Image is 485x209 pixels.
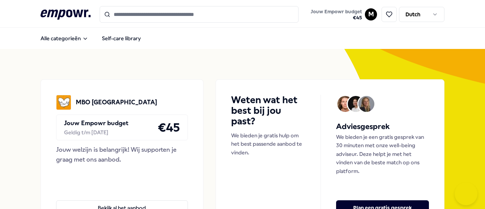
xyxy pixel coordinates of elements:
a: Jouw Empowr budget€45 [308,6,365,22]
p: We bieden je een gratis gesprek van 30 minuten met onze well-being adviseur. Deze helpt je met he... [336,133,429,175]
button: M [365,8,377,20]
p: MBO [GEOGRAPHIC_DATA] [76,97,157,107]
button: Jouw Empowr budget€45 [309,7,363,22]
input: Search for products, categories or subcategories [100,6,299,23]
h5: Adviesgesprek [336,121,429,133]
span: Jouw Empowr budget [311,9,362,15]
div: Jouw welzijn is belangrijk! Wij supporten je graag met ons aanbod. [56,145,188,164]
button: Alle categorieën [34,31,94,46]
h4: Weten wat het best bij jou past? [231,95,305,127]
img: Avatar [348,96,364,112]
img: Avatar [358,96,374,112]
span: € 45 [311,15,362,21]
a: Self-care library [96,31,147,46]
iframe: Help Scout Beacon - Open [455,182,477,205]
p: Jouw Empowr budget [64,118,128,128]
h4: € 45 [158,118,180,137]
nav: Main [34,31,147,46]
div: Geldig t/m [DATE] [64,128,128,137]
img: Avatar [337,96,353,112]
p: We bieden je gratis hulp om het best passende aanbod te vinden. [231,131,305,157]
img: MBO Amersfoort [56,95,71,110]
